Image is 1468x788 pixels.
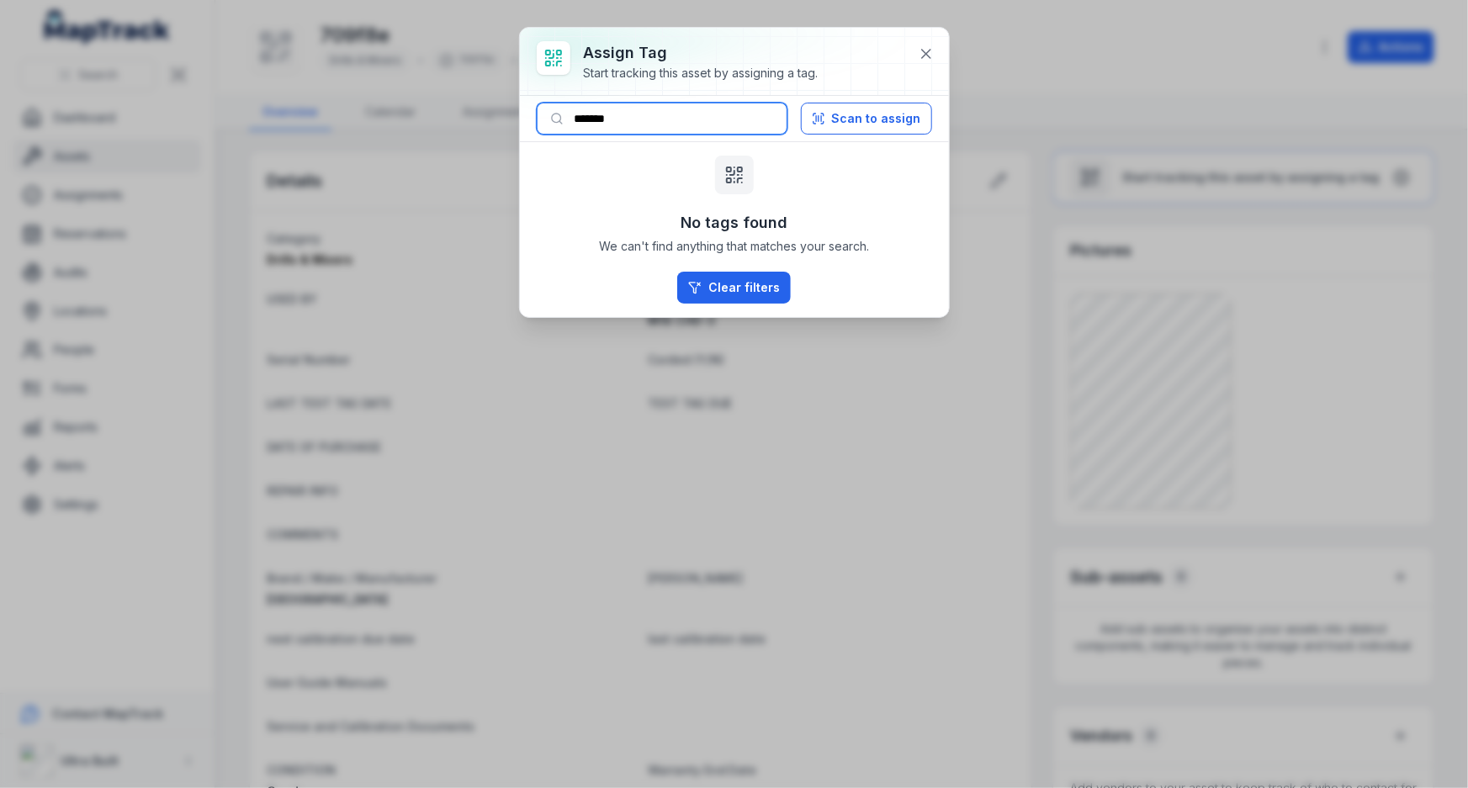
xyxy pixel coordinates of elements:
[677,272,791,304] button: Clear filters
[801,103,932,135] button: Scan to assign
[599,238,869,255] span: We can't find anything that matches your search.
[584,41,819,65] h3: Assign tag
[584,65,819,82] div: Start tracking this asset by assigning a tag.
[681,211,787,235] h3: No tags found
